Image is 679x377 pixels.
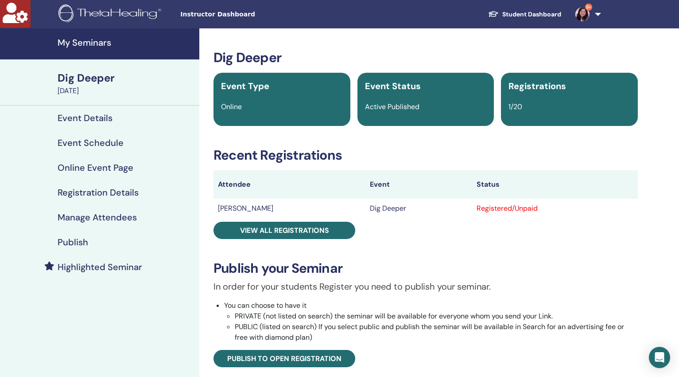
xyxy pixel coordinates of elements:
h4: My Seminars [58,37,194,48]
div: Registered/Unpaid [477,203,633,214]
h4: Online Event Page [58,162,133,173]
td: Dig Deeper [365,199,472,218]
span: 9+ [585,4,592,11]
span: Registrations [508,80,566,92]
h4: Publish [58,237,88,247]
h3: Recent Registrations [213,147,638,163]
h3: Dig Deeper [213,50,638,66]
h4: Highlighted Seminar [58,262,142,272]
span: Event Status [365,80,421,92]
p: In order for your students Register you need to publish your seminar. [213,280,638,293]
li: You can choose to have it [224,300,638,343]
li: PUBLIC (listed on search) If you select public and publish the seminar will be available in Searc... [235,322,638,343]
a: Publish to open registration [213,350,355,367]
span: Active Published [365,102,419,111]
div: [DATE] [58,86,194,96]
img: graduation-cap-white.svg [488,10,499,18]
div: Dig Deeper [58,71,194,86]
span: 1/20 [508,102,522,111]
img: default.jpg [575,7,590,21]
span: Instructor Dashboard [180,10,313,19]
a: Student Dashboard [481,6,568,23]
h4: Event Schedule [58,137,124,148]
td: [PERSON_NAME] [213,199,365,218]
h4: Event Details [58,113,113,123]
th: Attendee [213,170,365,199]
h4: Registration Details [58,187,139,198]
th: Status [472,170,638,199]
h4: Manage Attendees [58,212,137,223]
a: View all registrations [213,222,355,239]
li: PRIVATE (not listed on search) the seminar will be available for everyone whom you send your Link. [235,311,638,322]
span: View all registrations [240,226,329,235]
div: Open Intercom Messenger [649,347,670,368]
span: Publish to open registration [227,354,341,363]
span: Online [221,102,242,111]
img: logo.png [58,4,164,24]
th: Event [365,170,472,199]
a: Dig Deeper[DATE] [52,71,199,96]
span: Event Type [221,80,269,92]
h3: Publish your Seminar [213,260,638,276]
